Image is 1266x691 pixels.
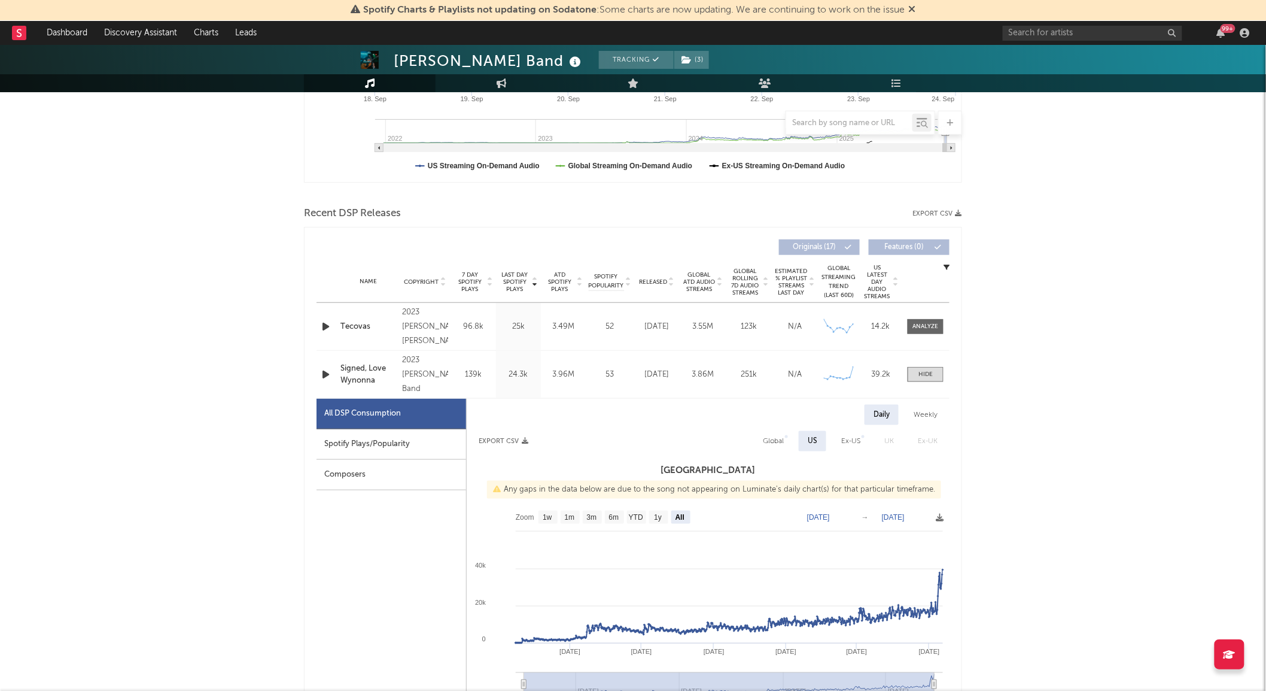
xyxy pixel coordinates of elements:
[847,95,870,102] text: 23. Sep
[674,51,710,69] span: ( 3 )
[683,271,716,293] span: Global ATD Audio Streams
[654,514,662,522] text: 1y
[869,240,950,255] button: Features(0)
[751,95,774,102] text: 22. Sep
[808,434,817,448] div: US
[787,244,842,251] span: Originals ( 17 )
[847,648,868,656] text: [DATE]
[786,119,912,128] input: Search by song name or URL
[807,513,830,522] text: [DATE]
[38,21,96,45] a: Dashboard
[587,514,597,522] text: 3m
[364,95,387,102] text: 18. Sep
[475,599,486,606] text: 20k
[905,405,947,425] div: Weekly
[599,51,674,69] button: Tracking
[821,264,857,300] div: Global Streaming Trend (Last 60D)
[316,399,466,429] div: All DSP Consumption
[589,321,631,333] div: 52
[908,5,915,15] span: Dismiss
[775,268,808,296] span: Estimated % Playlist Streams Last Day
[479,438,528,445] button: Export CSV
[394,51,584,71] div: [PERSON_NAME] Band
[499,271,531,293] span: Last Day Spotify Plays
[729,369,769,381] div: 251k
[543,514,552,522] text: 1w
[544,321,583,333] div: 3.49M
[683,369,723,381] div: 3.86M
[565,514,575,522] text: 1m
[863,369,899,381] div: 39.2k
[402,305,448,348] div: 2023 [PERSON_NAME] [PERSON_NAME]
[1221,24,1235,33] div: 99 +
[568,162,693,170] text: Global Streaming On-Demand Audio
[863,264,891,300] span: US Latest Day Audio Streams
[227,21,265,45] a: Leads
[428,162,540,170] text: US Streaming On-Demand Audio
[865,405,899,425] div: Daily
[402,353,448,396] div: 2023 [PERSON_NAME] Band
[185,21,227,45] a: Charts
[683,321,723,333] div: 3.55M
[637,321,677,333] div: [DATE]
[609,514,619,522] text: 6m
[482,636,486,643] text: 0
[316,429,466,460] div: Spotify Plays/Popularity
[316,460,466,490] div: Composers
[704,648,725,656] text: [DATE]
[629,514,643,522] text: YTD
[454,369,493,381] div: 139k
[304,207,401,221] span: Recent DSP Releases
[589,369,631,381] div: 53
[96,21,185,45] a: Discovery Assistant
[475,562,486,569] text: 40k
[775,369,815,381] div: N/A
[882,513,905,522] text: [DATE]
[544,369,583,381] div: 3.96M
[919,648,940,656] text: [DATE]
[912,210,962,217] button: Export CSV
[516,514,534,522] text: Zoom
[544,271,576,293] span: ATD Spotify Plays
[722,162,845,170] text: Ex-US Streaming On-Demand Audio
[499,321,538,333] div: 25k
[404,278,439,286] span: Copyright
[775,648,796,656] text: [DATE]
[487,481,941,499] div: Any gaps in the data below are due to the song not appearing on Luminate's daily chart(s) for tha...
[763,434,784,448] div: Global
[862,513,869,522] text: →
[863,321,899,333] div: 14.2k
[674,51,709,69] button: (3)
[499,369,538,381] div: 24.3k
[363,5,905,15] span: : Some charts are now updating. We are continuing to work on the issue
[1217,28,1225,38] button: 99+
[729,268,762,296] span: Global Rolling 7D Audio Streams
[454,271,486,293] span: 7 Day Spotify Plays
[461,95,483,102] text: 19. Sep
[932,95,955,102] text: 24. Sep
[654,95,677,102] text: 21. Sep
[1003,26,1182,41] input: Search for artists
[340,277,396,286] div: Name
[559,648,580,656] text: [DATE]
[779,240,860,255] button: Originals(17)
[589,272,624,290] span: Spotify Popularity
[454,321,493,333] div: 96.8k
[841,434,860,448] div: Ex-US
[637,369,677,381] div: [DATE]
[557,95,580,102] text: 20. Sep
[631,648,652,656] text: [DATE]
[324,407,401,421] div: All DSP Consumption
[340,321,396,333] a: Tecovas
[729,321,769,333] div: 123k
[340,363,396,386] a: Signed, Love Wynonna
[467,463,950,478] h3: [GEOGRAPHIC_DATA]
[363,5,597,15] span: Spotify Charts & Playlists not updating on Sodatone
[639,278,667,286] span: Released
[877,244,932,251] span: Features ( 0 )
[675,514,684,522] text: All
[775,321,815,333] div: N/A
